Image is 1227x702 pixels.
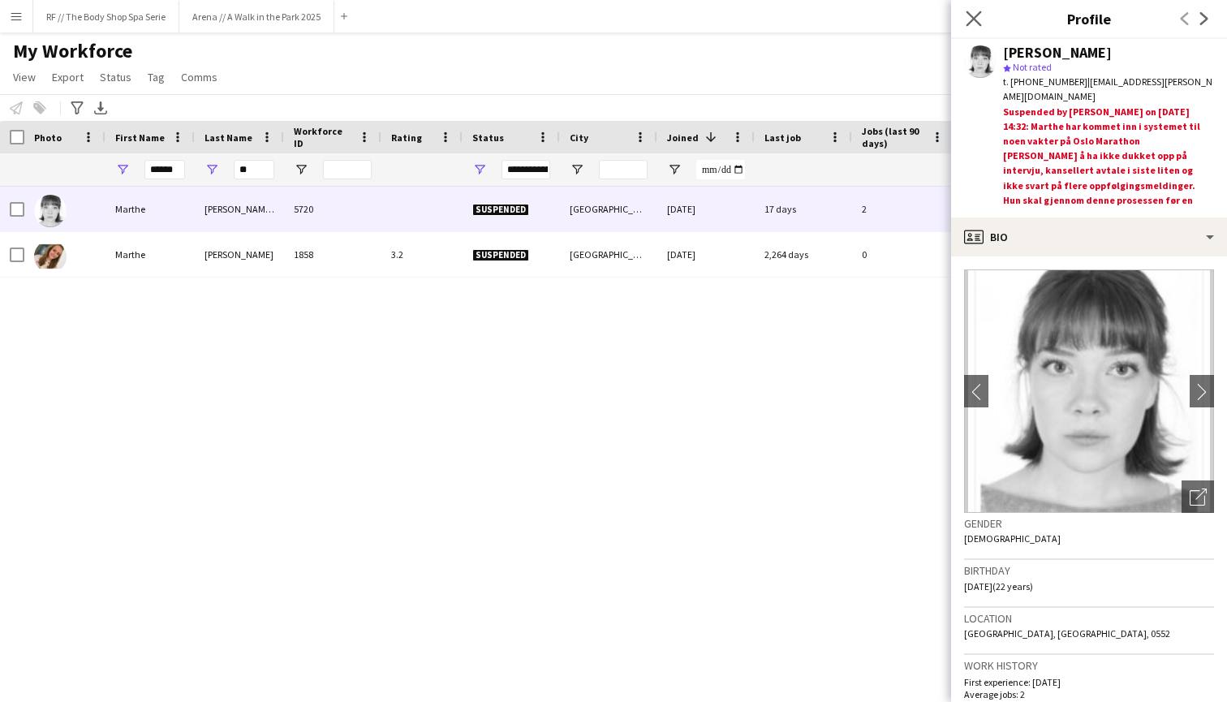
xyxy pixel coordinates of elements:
div: Marthe [105,187,195,231]
span: Last Name [204,131,252,144]
img: Crew avatar or photo [964,269,1214,513]
div: Suspended by [PERSON_NAME] on [DATE] 14:32: Marthe har kommet inn i systemet til noen vakter på O... [1003,105,1214,211]
span: Export [52,70,84,84]
h3: Location [964,611,1214,626]
span: Joined [667,131,699,144]
div: 5720 [284,187,381,231]
div: 1858 [284,232,381,277]
span: Suspended [472,204,529,216]
div: 0 [852,232,954,277]
span: First Name [115,131,165,144]
span: Photo [34,131,62,144]
img: Marthe Høiby Bjelland [34,195,67,227]
div: 17 days [755,187,852,231]
a: Status [93,67,138,88]
a: Comms [174,67,224,88]
div: 2,264 days [755,232,852,277]
span: t. [PHONE_NUMBER] [1003,75,1087,88]
div: [PERSON_NAME] [PERSON_NAME] [195,187,284,231]
span: Status [100,70,131,84]
img: Marthe Høgden [34,240,67,273]
span: Jobs (last 90 days) [862,125,925,149]
span: [DATE] (22 years) [964,580,1033,592]
span: View [13,70,36,84]
input: Joined Filter Input [696,160,745,179]
p: Average jobs: 2 [964,688,1214,700]
a: Tag [141,67,171,88]
button: Open Filter Menu [570,162,584,177]
span: My Workforce [13,39,132,63]
a: Export [45,67,90,88]
span: Suspended [472,249,529,261]
span: Not rated [1013,61,1052,73]
div: [DATE] [657,232,755,277]
div: [PERSON_NAME] [195,232,284,277]
div: 2 [852,187,954,231]
span: City [570,131,588,144]
span: Rating [391,131,422,144]
a: View [6,67,42,88]
h3: Birthday [964,563,1214,578]
button: Arena // A Walk in the Park 2025 [179,1,334,32]
button: RF // The Body Shop Spa Serie [33,1,179,32]
h3: Gender [964,516,1214,531]
app-action-btn: Advanced filters [67,98,87,118]
span: Comms [181,70,217,84]
span: Last job [764,131,801,144]
button: Open Filter Menu [472,162,487,177]
input: Last Name Filter Input [234,160,274,179]
div: Bio [951,217,1227,256]
div: Marthe [105,232,195,277]
p: First experience: [DATE] [964,676,1214,688]
h3: Profile [951,8,1227,29]
div: [PERSON_NAME] [1003,45,1112,60]
input: First Name Filter Input [144,160,185,179]
app-action-btn: Export XLSX [91,98,110,118]
div: [DATE] [657,187,755,231]
span: Tag [148,70,165,84]
button: Open Filter Menu [115,162,130,177]
span: Status [472,131,504,144]
div: 3.2 [381,232,463,277]
button: Open Filter Menu [294,162,308,177]
span: Workforce ID [294,125,352,149]
span: [GEOGRAPHIC_DATA], [GEOGRAPHIC_DATA], 0552 [964,627,1170,640]
input: City Filter Input [599,160,648,179]
span: | [EMAIL_ADDRESS][PERSON_NAME][DOMAIN_NAME] [1003,75,1212,102]
div: [GEOGRAPHIC_DATA] [560,187,657,231]
input: Workforce ID Filter Input [323,160,372,179]
span: [DEMOGRAPHIC_DATA] [964,532,1061,545]
h3: Work history [964,658,1214,673]
button: Open Filter Menu [204,162,219,177]
div: Open photos pop-in [1182,480,1214,513]
div: [GEOGRAPHIC_DATA] [560,232,657,277]
button: Open Filter Menu [667,162,682,177]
